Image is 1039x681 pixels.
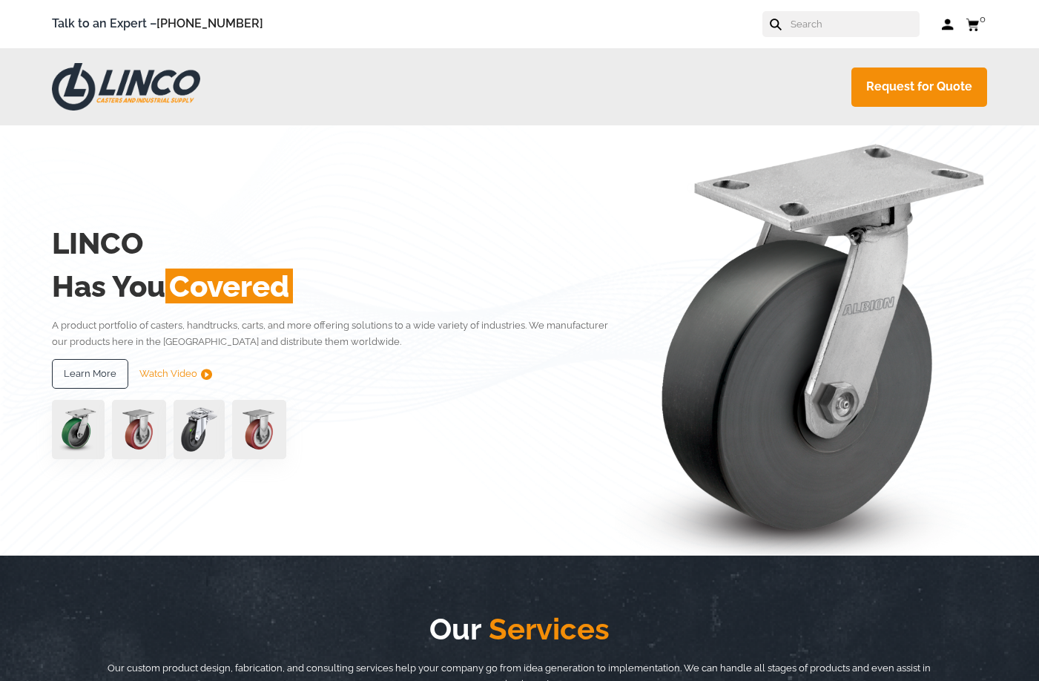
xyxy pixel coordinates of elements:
[174,400,224,459] img: lvwpp200rst849959jpg-30522-removebg-preview-1.png
[789,11,920,37] input: Search
[52,400,105,459] img: pn3orx8a-94725-1-1-.png
[942,17,954,32] a: Log in
[232,400,286,459] img: capture-59611-removebg-preview-1.png
[112,400,166,459] img: capture-59611-removebg-preview-1.png
[156,16,263,30] a: [PHONE_NUMBER]
[52,265,611,308] h2: Has You
[851,68,987,107] a: Request for Quote
[980,13,986,24] span: 0
[52,318,611,349] p: A product portfolio of casters, handtrucks, carts, and more offering solutions to a wide variety ...
[966,15,987,33] a: 0
[201,369,212,380] img: subtract.png
[52,359,128,389] a: Learn More
[481,611,610,646] span: Services
[52,14,263,34] span: Talk to an Expert –
[52,222,611,265] h2: LINCO
[104,608,935,651] h2: Our
[139,359,212,389] a: Watch Video
[165,269,293,303] span: Covered
[615,125,987,555] img: linco_caster
[52,63,200,111] img: LINCO CASTERS & INDUSTRIAL SUPPLY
